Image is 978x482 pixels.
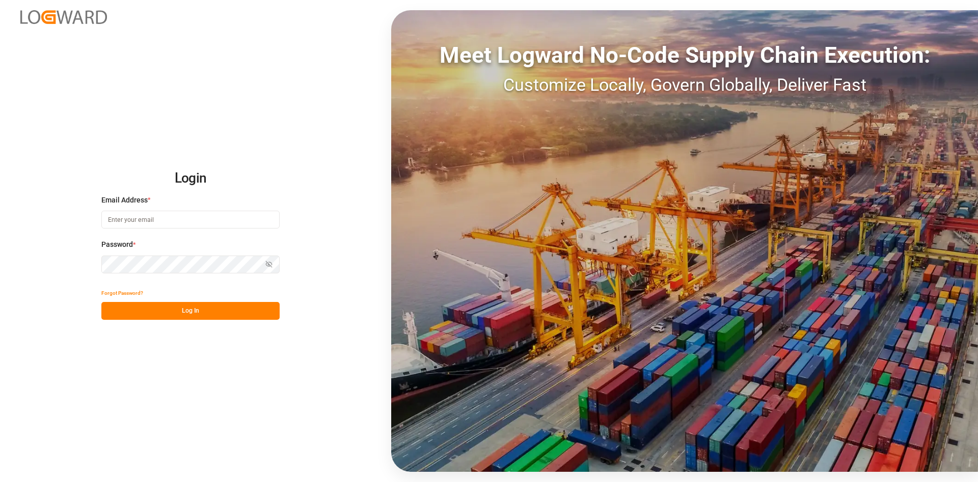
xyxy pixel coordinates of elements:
[101,195,148,206] span: Email Address
[101,284,143,302] button: Forgot Password?
[391,72,978,98] div: Customize Locally, Govern Globally, Deliver Fast
[101,211,280,229] input: Enter your email
[101,302,280,320] button: Log In
[101,239,133,250] span: Password
[101,162,280,195] h2: Login
[20,10,107,24] img: Logward_new_orange.png
[391,38,978,72] div: Meet Logward No-Code Supply Chain Execution:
